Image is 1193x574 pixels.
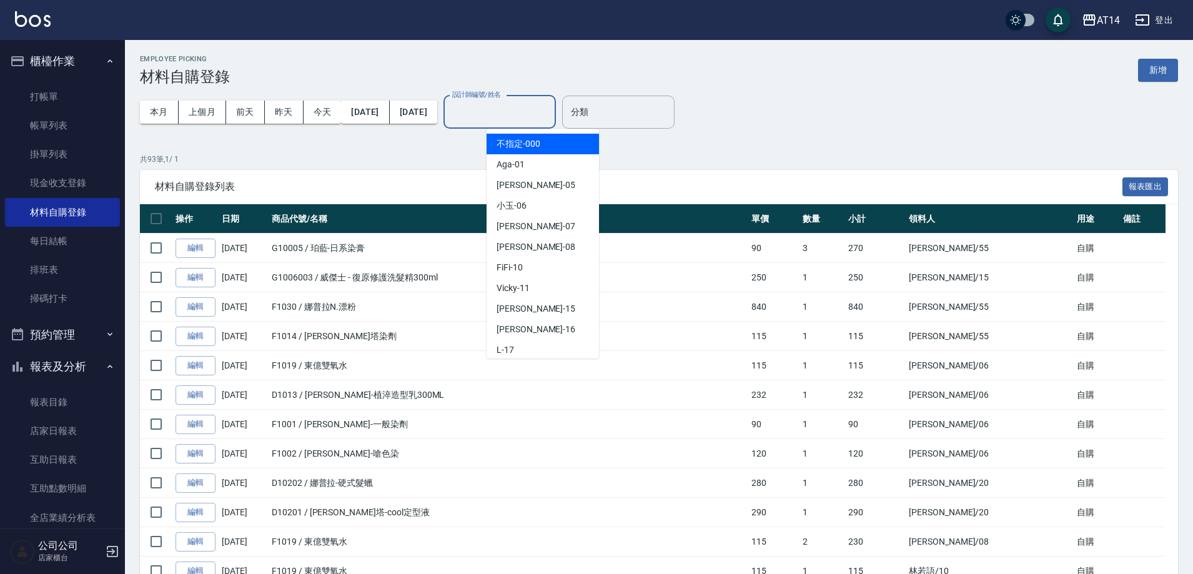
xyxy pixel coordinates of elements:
[845,292,906,322] td: 840
[1046,7,1071,32] button: save
[219,234,269,263] td: [DATE]
[269,468,748,498] td: D10202 / 娜普拉-硬式髮蠟
[748,322,799,351] td: 115
[845,351,906,380] td: 115
[219,351,269,380] td: [DATE]
[10,539,35,564] img: Person
[1074,439,1120,468] td: 自購
[845,204,906,234] th: 小計
[748,410,799,439] td: 90
[140,154,1178,165] p: 共 93 筆, 1 / 1
[15,11,51,27] img: Logo
[176,415,215,434] a: 編輯
[176,444,215,463] a: 編輯
[497,323,575,336] span: [PERSON_NAME] -16
[1122,177,1169,197] button: 報表匯出
[1074,380,1120,410] td: 自購
[5,388,120,417] a: 報表目錄
[845,498,906,527] td: 290
[219,498,269,527] td: [DATE]
[1120,204,1166,234] th: 備註
[265,101,304,124] button: 昨天
[845,263,906,292] td: 250
[1077,7,1125,33] button: AT14
[269,439,748,468] td: F1002 / [PERSON_NAME]-嗆色染
[1074,351,1120,380] td: 自購
[5,45,120,77] button: 櫃檯作業
[5,111,120,140] a: 帳單列表
[799,527,846,557] td: 2
[748,380,799,410] td: 232
[845,468,906,498] td: 280
[176,532,215,552] a: 編輯
[845,527,906,557] td: 230
[906,292,1074,322] td: [PERSON_NAME] /55
[497,179,575,192] span: [PERSON_NAME] -05
[269,380,748,410] td: D1013 / [PERSON_NAME]-植淬造型乳300ML
[269,204,748,234] th: 商品代號/名稱
[155,181,1122,193] span: 材料自購登錄列表
[269,527,748,557] td: F1019 / 東億雙氧水
[906,380,1074,410] td: [PERSON_NAME] /06
[5,227,120,255] a: 每日結帳
[497,220,575,233] span: [PERSON_NAME] -07
[1074,234,1120,263] td: 自購
[1074,498,1120,527] td: 自購
[1074,410,1120,439] td: 自購
[226,101,265,124] button: 前天
[1138,59,1178,82] button: 新增
[5,140,120,169] a: 掛單列表
[906,410,1074,439] td: [PERSON_NAME] /06
[845,322,906,351] td: 115
[748,527,799,557] td: 115
[176,503,215,522] a: 編輯
[172,204,219,234] th: 操作
[799,234,846,263] td: 3
[748,263,799,292] td: 250
[5,319,120,351] button: 預約管理
[269,498,748,527] td: D10201 / [PERSON_NAME]塔-cool定型液
[799,468,846,498] td: 1
[219,292,269,322] td: [DATE]
[269,322,748,351] td: F1014 / [PERSON_NAME]塔染劑
[748,234,799,263] td: 90
[1074,292,1120,322] td: 自購
[497,261,523,274] span: FiFi -10
[906,498,1074,527] td: [PERSON_NAME] /20
[5,503,120,532] a: 全店業績分析表
[497,344,514,357] span: L -17
[497,137,540,151] span: 不指定 -000
[799,410,846,439] td: 1
[799,204,846,234] th: 數量
[5,474,120,503] a: 互助點數明細
[5,169,120,197] a: 現金收支登錄
[5,350,120,383] button: 報表及分析
[38,552,102,563] p: 店家櫃台
[799,439,846,468] td: 1
[219,439,269,468] td: [DATE]
[341,101,389,124] button: [DATE]
[269,292,748,322] td: F1030 / 娜普拉N.漂粉
[176,385,215,405] a: 編輯
[5,82,120,111] a: 打帳單
[497,282,530,295] span: Vicky -11
[1097,12,1120,28] div: AT14
[269,263,748,292] td: G1006003 / 威傑士 - 復原修護洗髮精300ml
[176,297,215,317] a: 編輯
[219,380,269,410] td: [DATE]
[219,322,269,351] td: [DATE]
[176,268,215,287] a: 編輯
[1130,9,1178,32] button: 登出
[799,498,846,527] td: 1
[906,263,1074,292] td: [PERSON_NAME] /15
[1074,263,1120,292] td: 自購
[140,55,230,63] h2: Employee Picking
[748,351,799,380] td: 115
[799,292,846,322] td: 1
[748,498,799,527] td: 290
[219,410,269,439] td: [DATE]
[906,204,1074,234] th: 領料人
[748,292,799,322] td: 840
[799,263,846,292] td: 1
[906,527,1074,557] td: [PERSON_NAME] /08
